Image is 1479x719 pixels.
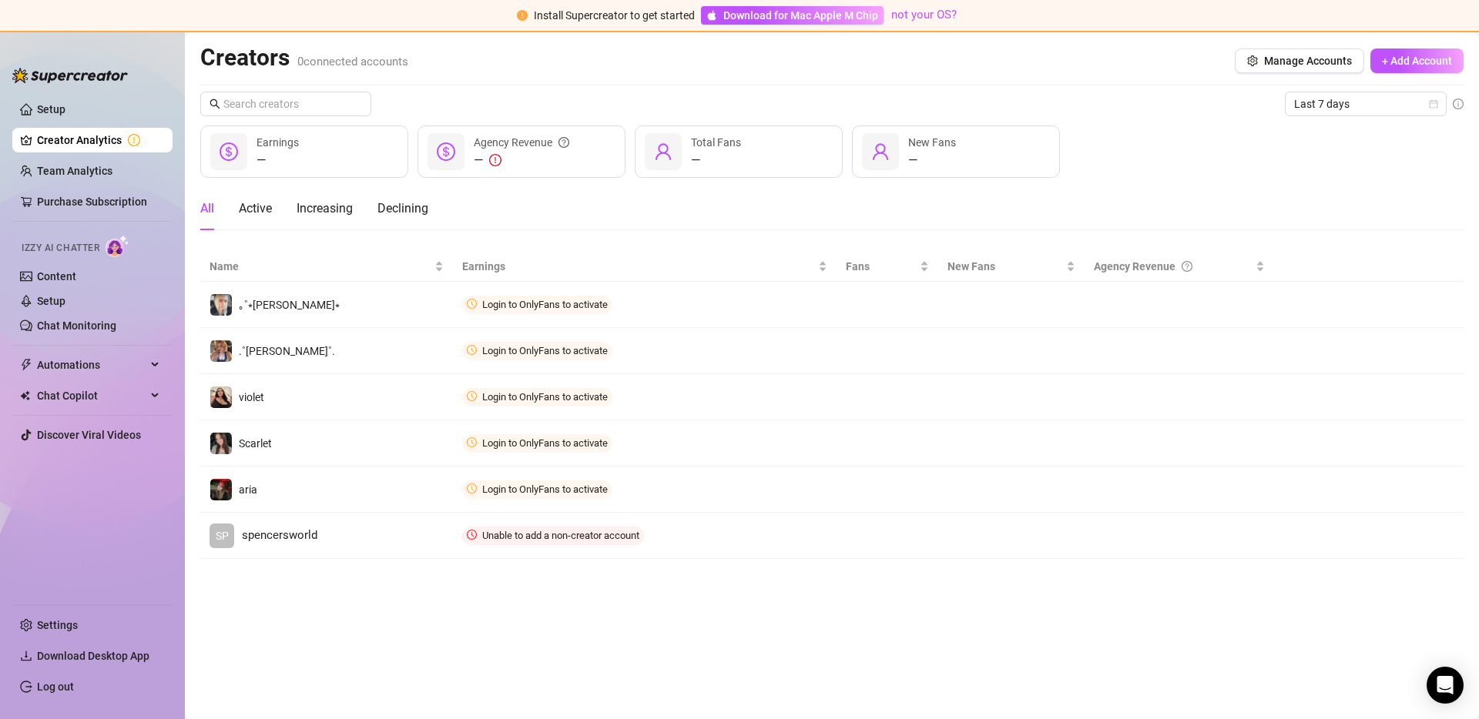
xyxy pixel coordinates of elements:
span: New Fans [947,258,1063,275]
button: Manage Accounts [1235,48,1364,73]
span: ｡˚⭒[PERSON_NAME]⭒ [239,299,340,311]
a: Settings [37,619,78,631]
span: download [20,650,32,662]
a: Chat Monitoring [37,319,116,332]
div: Open Intercom Messenger [1427,667,1464,704]
img: .˚lillian˚. [210,340,232,362]
span: info-circle [1453,99,1464,109]
img: ｡˚⭒ella⭒ [210,294,232,316]
span: clock-circle [467,530,477,540]
span: Scarlet [239,437,272,450]
span: dollar-circle [437,142,455,161]
span: Total Fans [691,136,741,149]
span: + Add Account [1382,55,1452,67]
a: Setup [37,295,65,307]
img: logo-BBDzfeDw.svg [12,68,128,83]
span: Name [210,258,431,275]
a: Discover Viral Videos [37,429,141,441]
span: Last 7 days [1294,92,1437,115]
h2: Creators [200,43,408,72]
div: Agency Revenue [1094,258,1253,275]
img: AI Chatter [106,235,129,257]
span: setting [1247,55,1258,66]
span: Automations [37,353,146,377]
span: Fans [846,258,917,275]
a: Download for Mac Apple M Chip [701,6,884,25]
a: SPspencersworld [210,523,444,548]
img: Chat Copilot [20,390,30,401]
img: aria [210,479,232,500]
span: Login to OnlyFans to activate [482,345,608,356]
span: Earnings [257,136,299,149]
span: user [654,142,672,161]
span: clock-circle [467,437,477,447]
a: Creator Analytics exclamation-circle [37,128,160,152]
span: Install Supercreator to get started [534,9,695,22]
div: — [474,151,569,169]
span: Download Desktop App [37,650,149,662]
span: question-circle [1182,258,1192,275]
th: Fans [837,252,938,282]
span: clock-circle [467,299,477,309]
img: violet [210,386,232,408]
span: clock-circle [467,483,477,493]
div: Agency Revenue [474,134,569,151]
div: — [257,151,299,169]
div: — [691,151,741,169]
button: + Add Account [1370,48,1464,73]
span: 0 connected accounts [297,55,408,69]
input: Search creators [223,95,350,112]
img: Scarlet [210,433,232,454]
a: not your OS? [891,8,957,22]
span: Login to OnlyFans to activate [482,299,608,310]
span: clock-circle [467,391,477,401]
span: SP [216,527,229,544]
span: Unable to add a non-creator account [482,530,639,541]
span: aria [239,483,257,496]
span: New Fans [908,136,956,149]
span: search [210,99,220,109]
div: Active [239,199,272,218]
span: Login to OnlyFans to activate [482,483,608,495]
span: Download for Mac Apple M Chip [723,7,878,24]
a: Team Analytics [37,165,112,177]
th: Name [200,252,453,282]
span: apple [706,10,717,21]
span: Login to OnlyFans to activate [482,391,608,403]
a: Purchase Subscription [37,196,147,208]
span: Izzy AI Chatter [22,241,99,256]
span: user [871,142,890,161]
div: Increasing [297,199,353,218]
span: spencersworld [242,527,317,545]
span: question-circle [558,134,569,151]
span: Login to OnlyFans to activate [482,437,608,449]
span: violet [239,391,264,403]
th: New Fans [938,252,1085,282]
a: Content [37,270,76,283]
div: Declining [377,199,428,218]
span: Manage Accounts [1264,55,1352,67]
span: .˚[PERSON_NAME]˚. [239,345,335,357]
span: dollar-circle [220,142,238,161]
span: exclamation-circle [517,10,528,21]
div: All [200,199,214,218]
span: Chat Copilot [37,383,146,408]
a: Setup [37,103,65,115]
span: thunderbolt [20,359,32,371]
span: Earnings [462,258,815,275]
span: calendar [1429,99,1438,109]
a: Log out [37,681,74,693]
th: Earnings [453,252,837,282]
span: exclamation-circle [489,154,501,166]
span: clock-circle [467,345,477,355]
div: — [908,151,956,169]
